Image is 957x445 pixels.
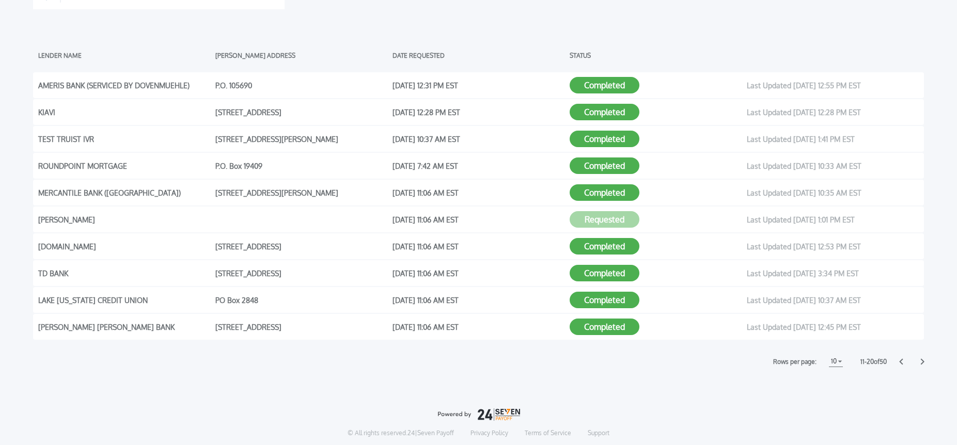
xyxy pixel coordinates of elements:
div: Last Updated [DATE] 12:28 PM EST [747,104,919,120]
div: Last Updated [DATE] 10:37 AM EST [747,292,919,308]
div: [DATE] 11:06 AM EST [393,319,564,335]
div: LENDER NAME [38,47,210,63]
div: TD BANK [38,265,210,281]
div: [DOMAIN_NAME] [38,239,210,254]
button: Requested [570,211,639,228]
button: Completed [570,238,639,255]
div: AMERIS BANK (SERVICED BY DOVENMUEHLE) [38,77,210,93]
div: Last Updated [DATE] 1:41 PM EST [747,131,919,147]
div: [DATE] 10:37 AM EST [393,131,564,147]
div: [DATE] 11:06 AM EST [393,185,564,200]
div: Last Updated [DATE] 3:34 PM EST [747,265,919,281]
button: Completed [570,157,639,174]
div: [STREET_ADDRESS][PERSON_NAME] [215,185,387,200]
a: Support [588,429,609,437]
div: [PERSON_NAME] [PERSON_NAME] BANK [38,319,210,335]
div: [STREET_ADDRESS] [215,104,387,120]
div: [DATE] 11:06 AM EST [393,292,564,308]
div: Last Updated [DATE] 12:53 PM EST [747,239,919,254]
div: [DATE] 11:06 AM EST [393,239,564,254]
div: DATE REQUESTED [393,47,564,63]
a: Terms of Service [525,429,571,437]
img: logo [437,408,520,421]
div: KIAVI [38,104,210,120]
button: Completed [570,104,639,120]
div: Last Updated [DATE] 12:55 PM EST [747,77,919,93]
button: Completed [570,319,639,335]
button: Completed [570,265,639,281]
div: [STREET_ADDRESS][PERSON_NAME] [215,131,387,147]
div: MERCANTILE BANK ([GEOGRAPHIC_DATA]) [38,185,210,200]
div: [PERSON_NAME] ADDRESS [215,47,387,63]
div: [PERSON_NAME] [38,212,210,227]
label: 11 - 20 of 50 [860,357,887,367]
div: TEST TRUIST IVR [38,131,210,147]
label: Rows per page: [773,357,817,367]
div: [DATE] 12:28 PM EST [393,104,564,120]
div: P.O. Box 19409 [215,158,387,173]
div: Last Updated [DATE] 10:33 AM EST [747,158,919,173]
div: [STREET_ADDRESS] [215,265,387,281]
button: Completed [570,77,639,93]
div: [DATE] 11:06 AM EST [393,265,564,281]
div: [DATE] 7:42 AM EST [393,158,564,173]
div: LAKE [US_STATE] CREDIT UNION [38,292,210,308]
div: P.O. 105690 [215,77,387,93]
div: Last Updated [DATE] 12:45 PM EST [747,319,919,335]
button: Completed [570,292,639,308]
button: 10 [829,356,843,367]
h1: 10 [829,355,839,368]
a: Privacy Policy [470,429,508,437]
button: Completed [570,184,639,201]
div: ROUNDPOINT MORTGAGE [38,158,210,173]
p: © All rights reserved. 24|Seven Payoff [348,429,454,437]
div: [DATE] 12:31 PM EST [393,77,564,93]
button: Completed [570,131,639,147]
div: Last Updated [DATE] 10:35 AM EST [747,185,919,200]
div: Last Updated [DATE] 1:01 PM EST [747,212,919,227]
div: PO Box 2848 [215,292,387,308]
div: [STREET_ADDRESS] [215,239,387,254]
div: [DATE] 11:06 AM EST [393,212,564,227]
div: [STREET_ADDRESS] [215,319,387,335]
div: STATUS [570,47,742,63]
